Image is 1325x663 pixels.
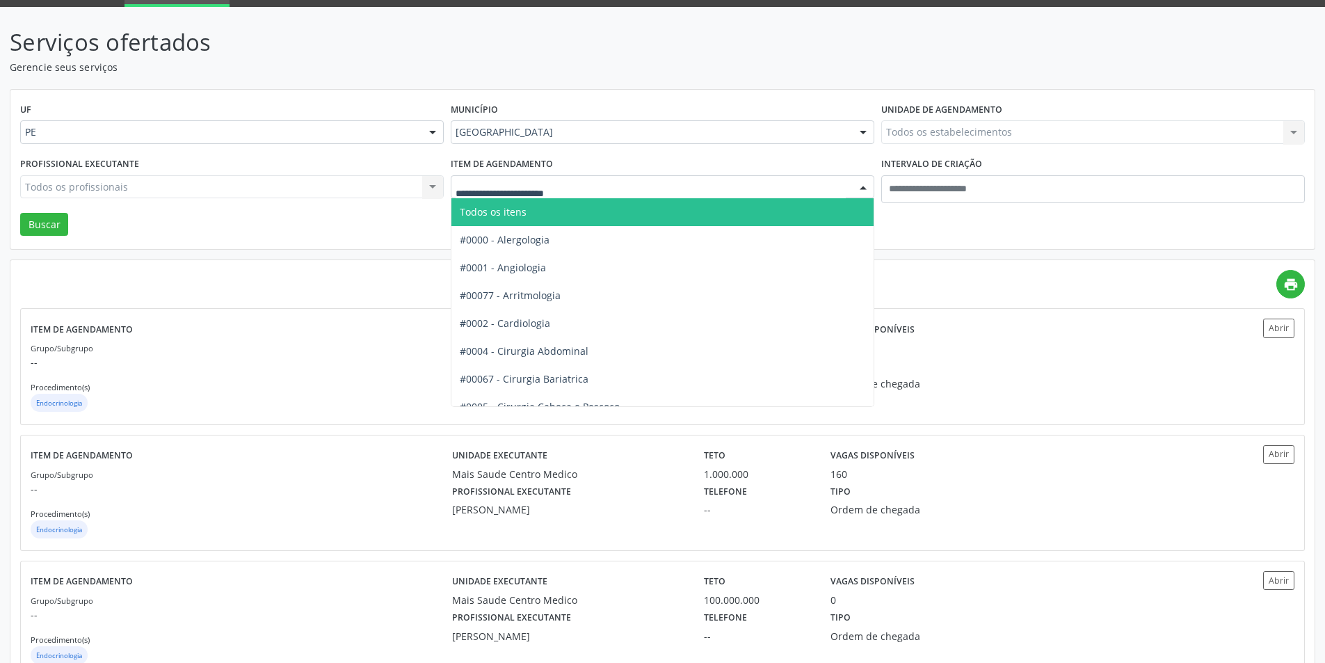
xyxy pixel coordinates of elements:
div: -- [704,629,810,644]
div: -- [704,502,810,517]
div: Mais Saude Centro Medico [452,467,685,481]
label: Profissional executante [20,154,139,175]
span: #0005 - Cirurgia Cabeça e Pescoço [460,400,620,413]
button: Abrir [1263,445,1294,464]
label: Teto [704,445,725,467]
span: #0002 - Cardiologia [460,317,550,330]
button: Abrir [1263,571,1294,590]
small: Endocrinologia [36,525,82,534]
small: Procedimento(s) [31,634,90,645]
label: Telefone [704,481,747,503]
small: Endocrinologia [36,399,82,408]
label: Profissional executante [452,481,571,503]
label: UF [20,99,31,121]
label: Item de agendamento [31,571,133,593]
label: Vagas disponíveis [830,445,915,467]
small: Grupo/Subgrupo [31,596,93,606]
small: Grupo/Subgrupo [31,343,93,353]
div: 100.000.000 [704,593,810,607]
div: Ordem de chegada [830,629,1000,644]
small: Procedimento(s) [31,509,90,519]
label: Tipo [830,481,851,503]
button: Abrir [1263,319,1294,337]
label: Teto [704,571,725,593]
p: -- [31,355,452,369]
button: Buscar [20,213,68,237]
span: #0004 - Cirurgia Abdominal [460,344,588,358]
span: [GEOGRAPHIC_DATA] [456,125,846,139]
label: Item de agendamento [31,319,133,340]
div: 0 [830,593,836,607]
label: Tipo [830,607,851,629]
small: Endocrinologia [36,651,82,660]
div: [PERSON_NAME] [452,502,685,517]
div: [PERSON_NAME] [452,629,685,644]
a: print [1276,270,1305,298]
label: Município [451,99,498,121]
label: Unidade executante [452,445,547,467]
label: Item de agendamento [31,445,133,467]
div: Ordem de chegada [830,502,1000,517]
label: Unidade executante [452,571,547,593]
p: -- [31,481,452,496]
span: PE [25,125,415,139]
div: Mais Saude Centro Medico [452,593,685,607]
i: print [1283,277,1299,292]
span: Todos os itens [460,205,527,218]
span: #00067 - Cirurgia Bariatrica [460,372,588,385]
label: Vagas disponíveis [830,571,915,593]
small: Grupo/Subgrupo [31,470,93,480]
label: Profissional executante [452,607,571,629]
div: Ordem de chegada [830,376,1000,391]
div: 160 [830,467,847,481]
label: Intervalo de criação [881,154,982,175]
span: #00077 - Arritmologia [460,289,561,302]
span: #0001 - Angiologia [460,261,546,274]
p: Gerencie seus serviços [10,60,924,74]
p: Serviços ofertados [10,25,924,60]
div: 1.000.000 [704,467,810,481]
small: Procedimento(s) [31,382,90,392]
label: Unidade de agendamento [881,99,1002,121]
p: -- [31,607,452,622]
span: #0000 - Alergologia [460,233,549,246]
label: Telefone [704,607,747,629]
label: Item de agendamento [451,154,553,175]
